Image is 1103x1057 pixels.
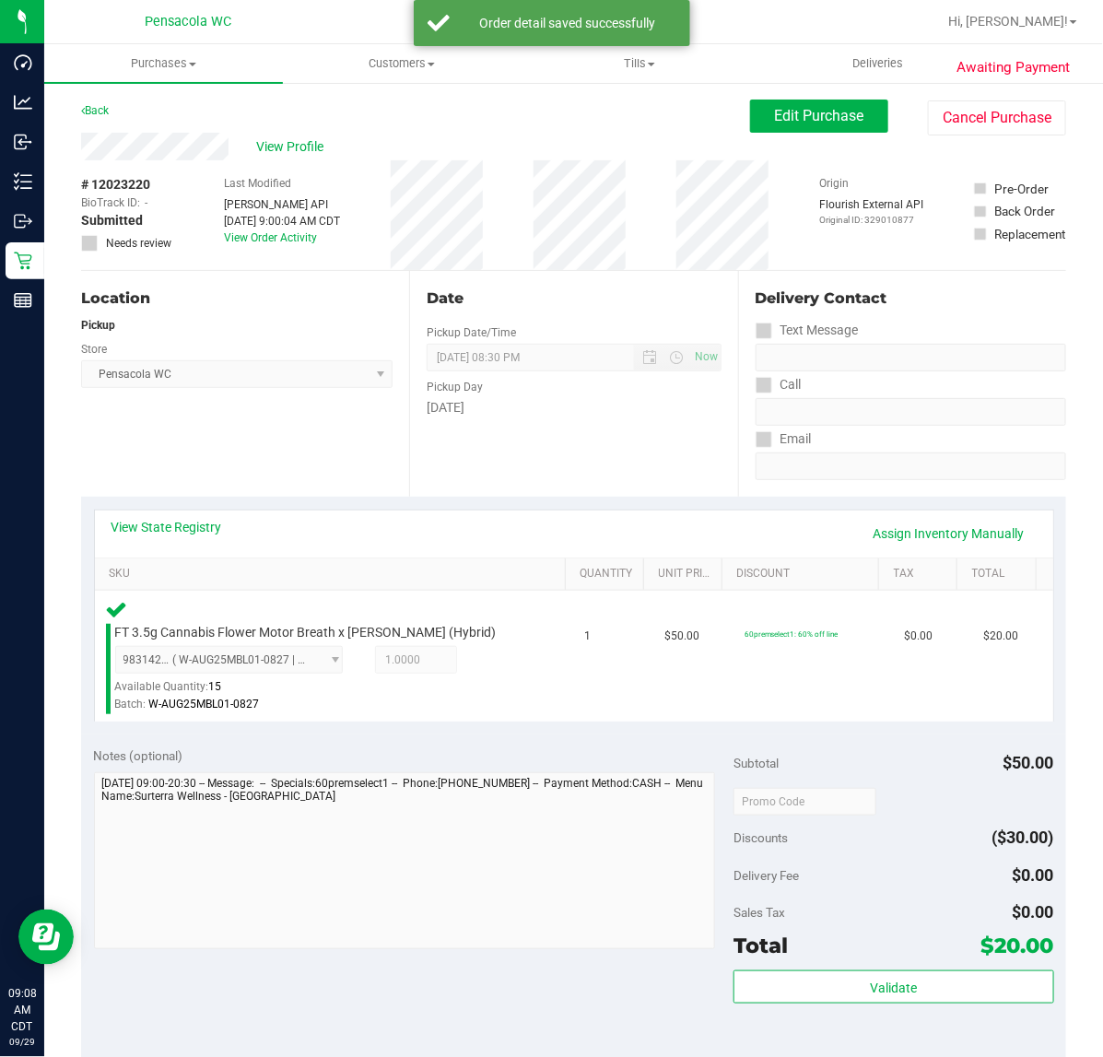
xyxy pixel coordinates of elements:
[819,213,923,227] p: Original ID: 329010877
[737,567,873,581] a: Discount
[756,398,1066,426] input: Format: (999) 999-9999
[733,821,788,854] span: Discounts
[81,319,115,332] strong: Pickup
[81,211,143,230] span: Submitted
[81,104,109,117] a: Back
[14,133,32,151] inline-svg: Inbound
[956,57,1070,78] span: Awaiting Payment
[14,212,32,230] inline-svg: Outbound
[44,44,283,83] a: Purchases
[819,175,849,192] label: Origin
[149,698,260,711] span: W-AUG25MBL01-0827
[14,172,32,191] inline-svg: Inventory
[1003,753,1054,772] span: $50.00
[745,629,839,639] span: 60premselect1: 60% off line
[115,674,355,710] div: Available Quantity:
[106,235,171,252] span: Needs review
[733,788,876,816] input: Promo Code
[1013,865,1054,885] span: $0.00
[224,175,291,192] label: Last Modified
[904,628,933,645] span: $0.00
[862,518,1037,549] a: Assign Inventory Manually
[427,398,721,417] div: [DATE]
[81,175,150,194] span: # 12023220
[995,180,1050,198] div: Pre-Order
[775,107,864,124] span: Edit Purchase
[585,628,592,645] span: 1
[827,55,928,72] span: Deliveries
[992,828,1054,847] span: ($30.00)
[14,291,32,310] inline-svg: Reports
[14,252,32,270] inline-svg: Retail
[81,288,393,310] div: Location
[756,317,859,344] label: Text Message
[750,100,888,133] button: Edit Purchase
[733,933,788,958] span: Total
[8,1035,36,1049] p: 09/29
[256,137,330,157] span: View Profile
[81,341,107,358] label: Store
[109,567,558,581] a: SKU
[928,100,1066,135] button: Cancel Purchase
[427,324,516,341] label: Pickup Date/Time
[756,371,802,398] label: Call
[521,44,759,83] a: Tills
[733,868,799,883] span: Delivery Fee
[224,231,317,244] a: View Order Activity
[870,981,917,995] span: Validate
[427,379,483,395] label: Pickup Day
[284,55,521,72] span: Customers
[44,55,283,72] span: Purchases
[115,698,147,711] span: Batch:
[522,55,758,72] span: Tills
[759,44,998,83] a: Deliveries
[995,202,1056,220] div: Back Order
[427,288,721,310] div: Date
[819,196,923,227] div: Flourish External API
[981,933,1054,958] span: $20.00
[972,567,1028,581] a: Total
[664,628,699,645] span: $50.00
[283,44,522,83] a: Customers
[145,14,231,29] span: Pensacola WC
[580,567,636,581] a: Quantity
[94,748,183,763] span: Notes (optional)
[984,628,1019,645] span: $20.00
[209,680,222,693] span: 15
[460,14,676,32] div: Order detail saved successfully
[948,14,1068,29] span: Hi, [PERSON_NAME]!
[224,213,340,229] div: [DATE] 9:00:04 AM CDT
[8,985,36,1035] p: 09:08 AM CDT
[1013,902,1054,922] span: $0.00
[756,426,812,452] label: Email
[894,567,950,581] a: Tax
[756,344,1066,371] input: Format: (999) 999-9999
[115,624,497,641] span: FT 3.5g Cannabis Flower Motor Breath x [PERSON_NAME] (Hybrid)
[733,756,779,770] span: Subtotal
[756,288,1066,310] div: Delivery Contact
[995,225,1066,243] div: Replacement
[81,194,140,211] span: BioTrack ID:
[659,567,715,581] a: Unit Price
[145,194,147,211] span: -
[14,53,32,72] inline-svg: Dashboard
[111,518,222,536] a: View State Registry
[14,93,32,112] inline-svg: Analytics
[733,905,785,920] span: Sales Tax
[18,910,74,965] iframe: Resource center
[733,970,1053,1004] button: Validate
[224,196,340,213] div: [PERSON_NAME] API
